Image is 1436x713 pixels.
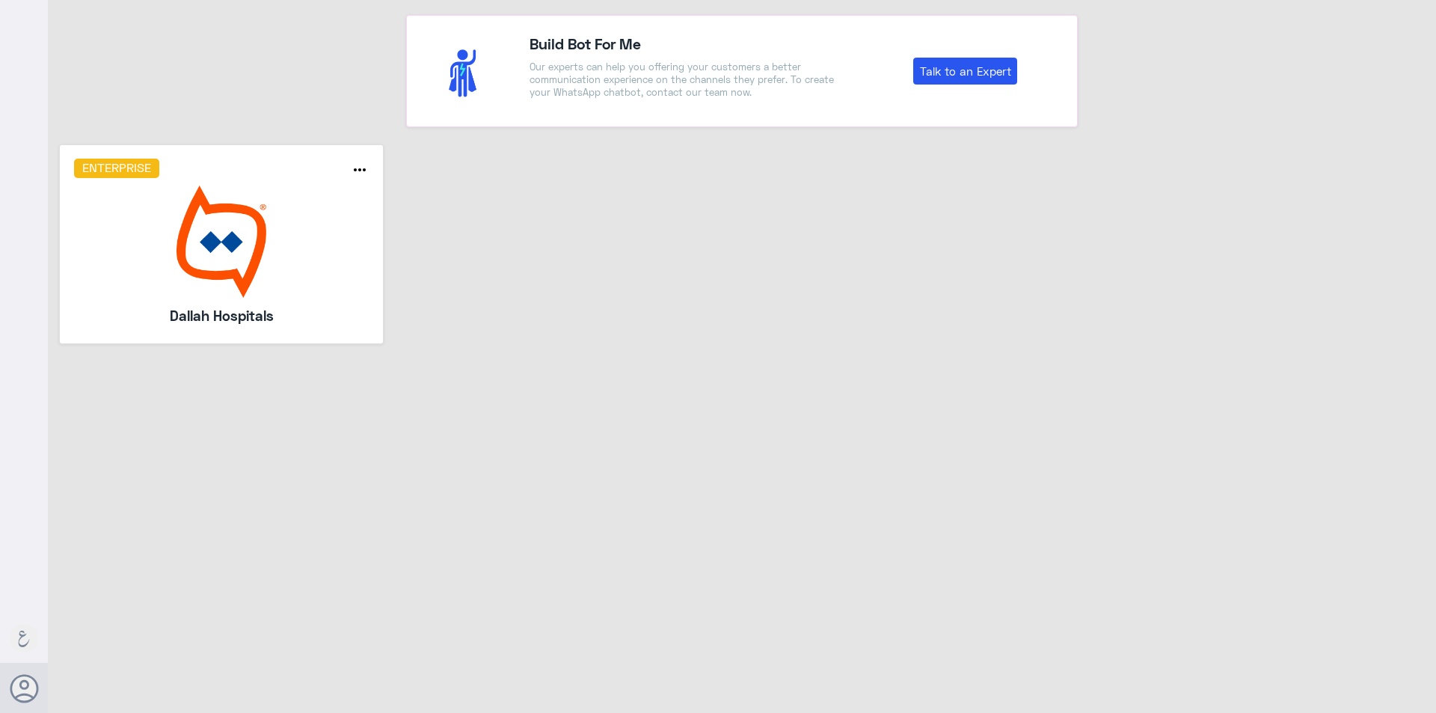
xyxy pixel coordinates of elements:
[114,305,329,326] h5: Dallah Hospitals
[351,161,369,179] i: more_horiz
[530,61,842,99] p: Our experts can help you offering your customers a better communication experience on the channel...
[351,161,369,183] button: more_horiz
[10,674,38,703] button: Avatar
[74,159,160,178] h6: Enterprise
[530,32,842,55] h4: Build Bot For Me
[913,58,1017,85] a: Talk to an Expert
[74,186,369,298] img: bot image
